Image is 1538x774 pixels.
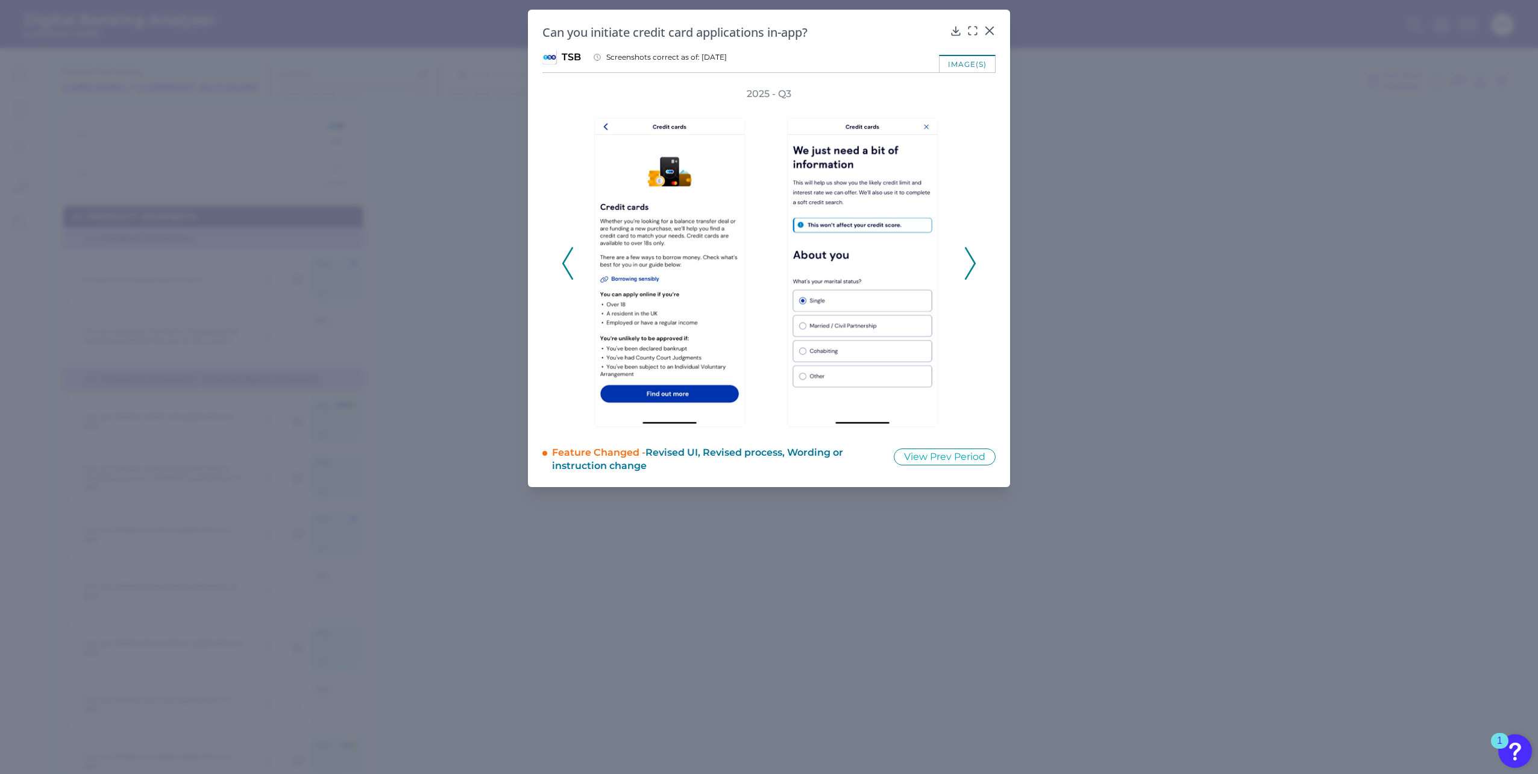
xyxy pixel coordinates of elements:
img: Q3-TSB-2025-Mobile---Products---CC001.png [787,118,938,427]
button: View Prev Period [894,448,996,465]
h3: 2025 - Q3 [747,87,791,101]
h2: Can you initiate credit card applications in-app? [542,24,945,40]
span: Revised UI, Revised process, Wording or instruction change [552,447,843,471]
img: TSB [542,50,557,64]
span: TSB [562,51,581,64]
div: 1 [1497,741,1502,757]
div: Feature Changed - [552,441,877,473]
button: Open Resource Center, 1 new notification [1498,734,1532,768]
img: Q3-TSB-2025-Mobile---Products---CC000.png [594,118,745,427]
div: image(s) [939,55,996,72]
span: Screenshots correct as of: [DATE] [606,52,727,62]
